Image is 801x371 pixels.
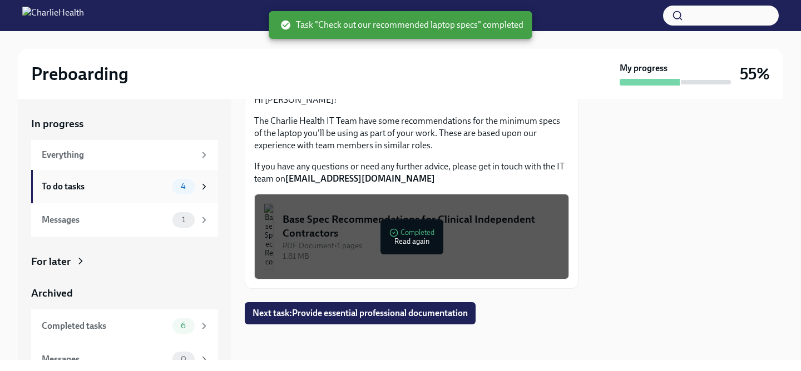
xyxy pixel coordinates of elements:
[31,286,218,300] a: Archived
[740,64,770,84] h3: 55%
[42,214,168,226] div: Messages
[254,161,569,185] p: If you have any questions or need any further advice, please get in touch with the IT team on
[283,212,560,240] div: Base Spec Recommendations for Clinical Independent Contractors
[42,181,168,193] div: To do tasks
[31,254,71,269] div: For later
[31,117,218,131] a: In progress
[31,309,218,343] a: Completed tasks6
[264,203,274,270] img: Base Spec Recommendations for Clinical Independent Contractors
[42,353,168,365] div: Messages
[254,94,569,106] p: Hi [PERSON_NAME]!
[174,182,192,190] span: 4
[42,149,195,161] div: Everything
[31,254,218,269] a: For later
[283,240,560,251] div: PDF Document • 1 pages
[254,115,569,152] p: The Charlie Health IT Team have some recommendations for the minimum specs of the laptop you'll b...
[31,140,218,170] a: Everything
[175,215,192,224] span: 1
[285,173,435,184] strong: [EMAIL_ADDRESS][DOMAIN_NAME]
[254,194,569,279] button: Base Spec Recommendations for Clinical Independent ContractorsPDF Document•1 pages1.81 MBComplete...
[253,308,468,319] span: Next task : Provide essential professional documentation
[31,170,218,203] a: To do tasks4
[174,355,193,363] span: 0
[42,320,168,332] div: Completed tasks
[245,302,476,324] button: Next task:Provide essential professional documentation
[174,322,192,330] span: 6
[620,62,667,74] strong: My progress
[280,19,523,31] span: Task "Check out our recommended laptop specs" completed
[22,7,84,24] img: CharlieHealth
[283,251,560,262] div: 1.81 MB
[31,203,218,237] a: Messages1
[31,63,128,85] h2: Preboarding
